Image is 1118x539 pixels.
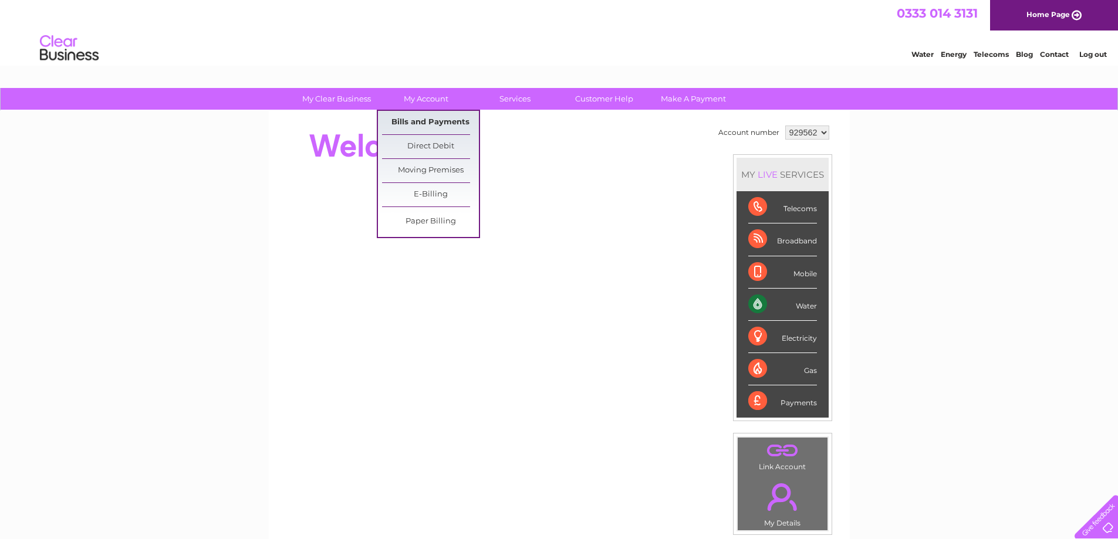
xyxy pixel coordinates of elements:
[748,223,817,256] div: Broadband
[748,353,817,385] div: Gas
[282,6,837,57] div: Clear Business is a trading name of Verastar Limited (registered in [GEOGRAPHIC_DATA] No. 3667643...
[897,6,978,21] a: 0333 014 3131
[748,385,817,417] div: Payments
[1040,50,1069,59] a: Contact
[974,50,1009,59] a: Telecoms
[467,88,563,110] a: Services
[748,289,817,321] div: Water
[741,476,825,517] a: .
[748,191,817,223] div: Telecoms
[645,88,742,110] a: Make A Payment
[556,88,653,110] a: Customer Help
[382,183,479,206] a: E-Billing
[748,321,817,353] div: Electricity
[911,50,934,59] a: Water
[382,159,479,182] a: Moving Premises
[288,88,385,110] a: My Clear Business
[1079,50,1107,59] a: Log out
[737,437,828,474] td: Link Account
[737,473,828,531] td: My Details
[755,169,780,180] div: LIVE
[741,440,825,461] a: .
[1016,50,1033,59] a: Blog
[382,135,479,158] a: Direct Debit
[737,158,829,191] div: MY SERVICES
[715,123,782,143] td: Account number
[382,210,479,233] a: Paper Billing
[39,30,99,66] img: logo.png
[377,88,474,110] a: My Account
[748,256,817,289] div: Mobile
[941,50,967,59] a: Energy
[382,111,479,134] a: Bills and Payments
